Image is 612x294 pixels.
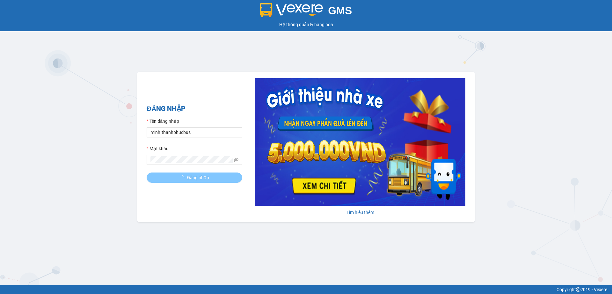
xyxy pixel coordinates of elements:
[5,286,607,293] div: Copyright 2019 - Vexere
[2,21,610,28] div: Hệ thống quản lý hàng hóa
[234,158,238,162] span: eye-invisible
[255,209,465,216] div: Tìm hiểu thêm
[147,173,242,183] button: Đăng nhập
[260,3,323,17] img: logo 2
[147,127,242,137] input: Tên đăng nhập
[328,5,352,17] span: GMS
[260,10,352,15] a: GMS
[147,104,242,114] h2: ĐĂNG NHẬP
[150,156,233,163] input: Mật khẩu
[180,175,187,180] span: loading
[576,287,580,292] span: copyright
[147,118,179,125] label: Tên đăng nhập
[255,78,465,206] img: banner-0
[147,145,169,152] label: Mật khẩu
[187,174,209,181] span: Đăng nhập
